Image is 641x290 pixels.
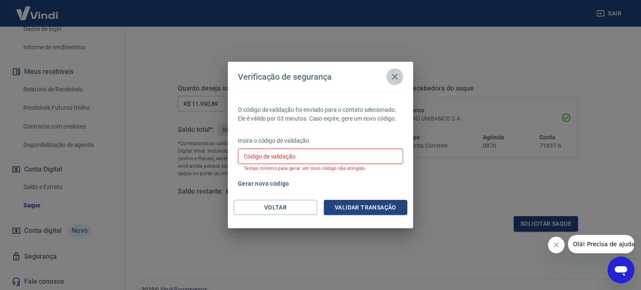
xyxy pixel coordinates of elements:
p: O código de validação foi enviado para o contato selecionado. Ele é válido por 03 minutos. Caso e... [238,106,403,123]
p: Insira o código de validação [238,136,403,145]
p: Tempo mínimo para gerar um novo código não atingido [244,166,397,171]
button: Voltar [234,200,317,215]
button: Validar transação [324,200,407,215]
button: Gerar novo código [235,176,293,192]
iframe: Mensagem da empresa [568,235,634,253]
iframe: Botão para abrir a janela de mensagens [608,257,634,283]
iframe: Fechar mensagem [548,237,565,253]
h4: Verificação de segurança [238,72,332,82]
span: Olá! Precisa de ajuda? [5,6,70,13]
